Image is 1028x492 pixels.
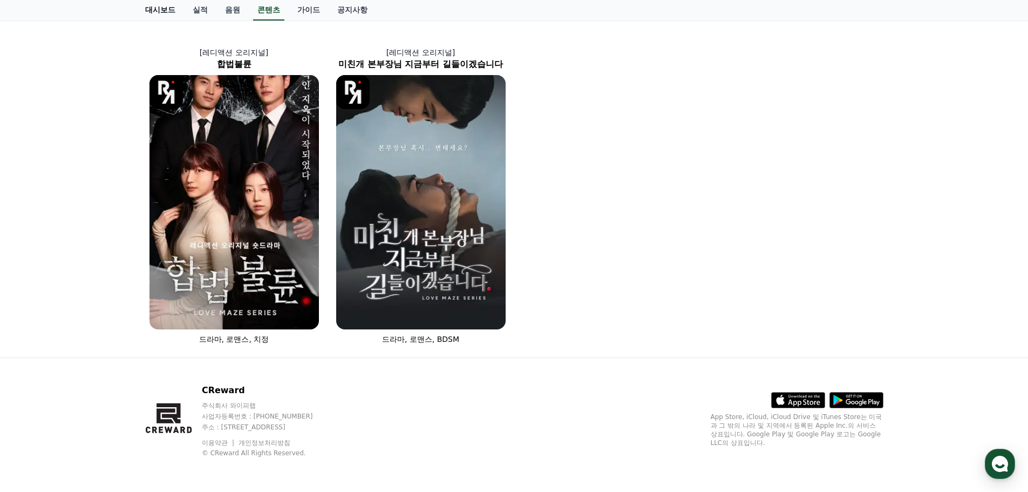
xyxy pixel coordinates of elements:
p: 주식회사 와이피랩 [202,401,333,410]
span: 설정 [167,359,180,367]
a: 개인정보처리방침 [239,439,290,447]
h2: 미친개 본부장님 지금부터 길들이겠습니다 [328,58,514,71]
a: 설정 [139,342,207,369]
span: 홈 [34,359,40,367]
img: 미친개 본부장님 지금부터 길들이겠습니다 [336,75,506,329]
img: 합법불륜 [149,75,319,329]
a: 홈 [3,342,71,369]
a: [레디액션 오리지널] 합법불륜 합법불륜 [object Object] Logo 드라마, 로맨스, 치정 [141,38,328,353]
h2: 합법불륜 [141,58,328,71]
span: 대화 [99,359,112,368]
span: 드라마, 로맨스, 치정 [199,335,269,343]
p: CReward [202,384,333,397]
p: 사업자등록번호 : [PHONE_NUMBER] [202,412,333,421]
p: 주소 : [STREET_ADDRESS] [202,423,333,432]
p: [레디액션 오리지널] [141,47,328,58]
p: © CReward All Rights Reserved. [202,449,333,457]
p: App Store, iCloud, iCloud Drive 및 iTunes Store는 미국과 그 밖의 나라 및 지역에서 등록된 Apple Inc.의 서비스 상표입니다. Goo... [711,413,883,447]
p: [레디액션 오리지널] [328,47,514,58]
a: 대화 [71,342,139,369]
span: 드라마, 로맨스, BDSM [382,335,459,343]
img: [object Object] Logo [149,75,183,109]
a: 이용약관 [202,439,236,447]
img: [object Object] Logo [336,75,370,109]
a: [레디액션 오리지널] 미친개 본부장님 지금부터 길들이겠습니다 미친개 본부장님 지금부터 길들이겠습니다 [object Object] Logo 드라마, 로맨스, BDSM [328,38,514,353]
